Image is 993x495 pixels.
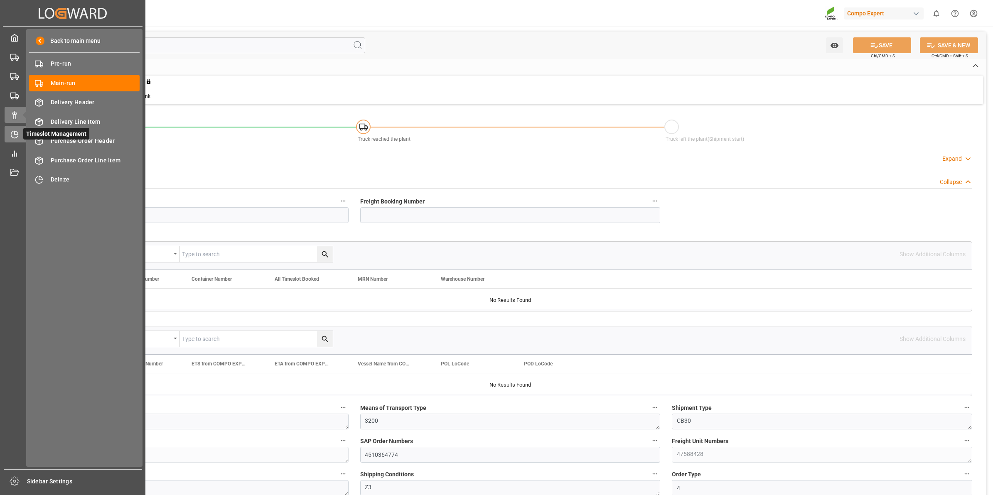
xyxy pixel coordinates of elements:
[649,468,660,479] button: Shipping Conditions
[441,276,484,282] span: Warehouse Number
[38,37,365,53] input: Search Fields
[826,37,843,53] button: open menu
[51,137,140,145] span: Purchase Order Header
[5,87,141,103] a: Purchase Order Header Deinze
[122,333,171,342] div: Equals
[672,470,701,479] span: Order Type
[48,447,349,463] textarea: P166273
[51,79,140,88] span: Main-run
[192,276,232,282] span: Container Number
[672,447,972,463] textarea: 47588428
[29,113,140,130] a: Delivery Line Item
[275,361,330,367] span: ETA from COMPO EXPERT
[122,248,171,257] div: Equals
[29,133,140,149] a: Purchase Order Header
[48,414,349,429] textarea: 30
[338,196,349,206] button: Freight Order Number *
[5,126,141,142] a: Timeslot ManagementTimeslot Management
[961,468,972,479] button: Order Type
[360,437,413,446] span: SAP Order Numbers
[666,136,744,142] span: Truck left the plant(Shipment start)
[317,331,333,347] button: search button
[672,414,972,429] textarea: CB30
[672,404,712,412] span: Shipment Type
[961,435,972,446] button: Freight Unit Numbers
[118,246,180,262] button: open menu
[29,94,140,110] a: Delivery Header
[29,172,140,188] a: Deinze
[844,7,924,20] div: Compo Expert
[844,5,927,21] button: Compo Expert
[360,197,425,206] span: Freight Booking Number
[23,128,89,140] span: Timeslot Management
[51,156,140,165] span: Purchase Order Line Item
[940,178,962,186] div: Collapse
[649,402,660,413] button: Means of Transport Type
[51,98,140,107] span: Delivery Header
[871,53,895,59] span: Ctrl/CMD + S
[825,6,838,21] img: Screenshot%202023-09-29%20at%2010.02.21.png_1712312052.png
[524,361,553,367] span: POD LoCode
[29,152,140,168] a: Purchase Order Line Item
[5,49,141,65] a: Main-run Deinze
[946,4,964,23] button: Help Center
[51,59,140,68] span: Pre-run
[180,246,333,262] input: Type to search
[853,37,911,53] button: SAVE
[358,136,410,142] span: Truck reached the plant
[672,437,728,446] span: Freight Unit Numbers
[29,75,140,91] a: Main-run
[275,276,319,282] span: All Timeslot Booked
[358,361,413,367] span: Vessel Name from COMPO EXPERT
[942,154,962,163] div: Expand
[338,435,349,446] button: Customer Purchase Order Numbers
[317,246,333,262] button: search button
[5,29,141,46] a: My Cockpit
[358,276,388,282] span: MRN Number
[29,56,140,72] a: Pre-run
[927,4,946,23] button: show 0 new notifications
[118,331,180,347] button: open menu
[338,468,349,479] button: Transportation Planning Point
[360,470,414,479] span: Shipping Conditions
[360,414,661,429] textarea: 3200
[51,175,140,184] span: Deinze
[192,361,247,367] span: ETS from COMPO EXPERT
[5,68,141,84] a: Pre-run Deinze
[360,404,426,412] span: Means of Transport Type
[441,361,469,367] span: POL LoCode
[27,477,142,486] span: Sidebar Settings
[920,37,978,53] button: SAVE & NEW
[932,53,968,59] span: Ctrl/CMD + Shift + S
[649,196,660,206] button: Freight Booking Number
[51,118,140,126] span: Delivery Line Item
[180,331,333,347] input: Type to search
[338,402,349,413] button: Shipping Type
[44,37,101,45] span: Back to main menu
[961,402,972,413] button: Shipment Type
[649,435,660,446] button: SAP Order Numbers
